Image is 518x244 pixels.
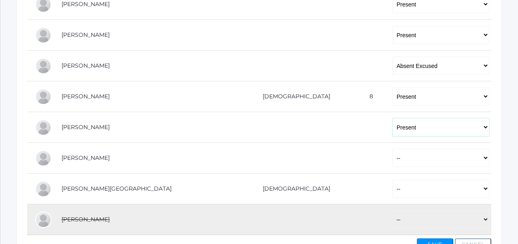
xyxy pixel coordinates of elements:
div: Jordyn Paterson [35,150,51,166]
a: [PERSON_NAME] [62,123,110,131]
div: Tallon Pecor [35,181,51,197]
div: Weston Moran [35,119,51,136]
td: [DEMOGRAPHIC_DATA] [235,174,352,204]
td: [DEMOGRAPHIC_DATA] [235,81,352,112]
a: [PERSON_NAME][GEOGRAPHIC_DATA] [62,185,172,192]
td: 8 [352,81,384,112]
div: Elsie Vondran [35,212,51,228]
a: [PERSON_NAME] [62,0,110,8]
a: [PERSON_NAME] [62,31,110,38]
a: [PERSON_NAME] [62,216,110,223]
a: [PERSON_NAME] [62,62,110,69]
a: [PERSON_NAME] [62,93,110,100]
div: Jasper Johnson [35,27,51,43]
a: [PERSON_NAME] [62,154,110,161]
div: Jade Johnson [35,58,51,74]
div: Nora McKenzie [35,89,51,105]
